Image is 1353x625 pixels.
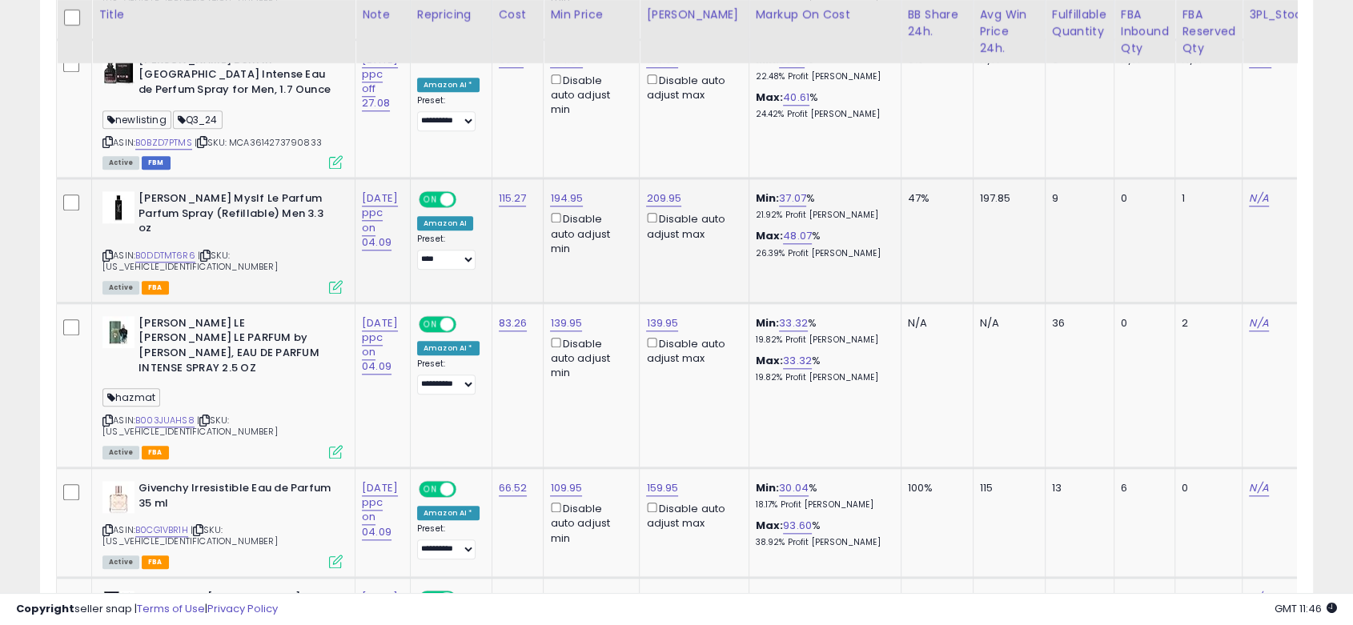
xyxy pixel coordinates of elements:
a: B0BZD7PTMS [135,136,192,150]
div: ASIN: [102,481,343,567]
a: 48.07 [783,228,812,244]
div: 36 [1052,316,1102,331]
div: Disable auto adjust min [550,210,627,256]
div: % [756,519,889,548]
div: ASIN: [102,191,343,292]
div: [PERSON_NAME] [646,6,741,23]
a: 159.95 [646,480,678,496]
span: OFF [454,317,480,331]
div: 1 [1182,191,1230,206]
span: All listings currently available for purchase on Amazon [102,156,139,170]
a: 139.95 [646,315,678,331]
p: 19.82% Profit [PERSON_NAME] [756,335,889,346]
a: 93.60 [783,518,812,534]
span: | SKU: [US_VEHICLE_IDENTIFICATION_NUMBER] [102,523,278,547]
a: 139.95 [550,315,582,331]
span: FBA [142,446,169,459]
div: Note [362,6,403,23]
div: Amazon AI * [417,506,480,520]
span: FBM [142,156,171,170]
span: | SKU: MCA3614273790833 [195,136,322,149]
p: 21.92% Profit [PERSON_NAME] [756,210,889,221]
p: 22.48% Profit [PERSON_NAME] [756,71,889,82]
div: 6 [1121,481,1163,495]
div: 47% [908,191,961,206]
span: All listings currently available for purchase on Amazon [102,281,139,294]
img: 21fSgbbX9GL._SL40_.jpg [102,191,134,223]
span: All listings currently available for purchase on Amazon [102,446,139,459]
div: Min Price [550,6,632,23]
div: 0 [1121,191,1163,206]
a: N/A [1249,315,1268,331]
div: Preset: [417,359,480,395]
div: % [756,316,889,346]
span: newlisting [102,110,171,129]
a: 83.26 [499,315,528,331]
a: 33.32 [783,353,812,369]
div: Disable auto adjust max [646,499,736,531]
div: FBA Reserved Qty [1182,6,1235,57]
div: Preset: [417,523,480,559]
div: ASIN: [102,53,343,167]
div: Fulfillable Quantity [1052,6,1107,40]
b: Max: [756,353,784,368]
a: 37.07 [779,190,806,206]
div: Repricing [417,6,485,23]
b: Min: [756,480,780,495]
p: 38.92% Profit [PERSON_NAME] [756,537,889,548]
a: Privacy Policy [207,601,278,616]
div: N/A [908,316,961,331]
div: % [756,191,889,221]
span: Q3_24 [173,110,223,129]
span: OFF [454,483,480,496]
p: 26.39% Profit [PERSON_NAME] [756,248,889,259]
a: Terms of Use [137,601,205,616]
div: ASIN: [102,316,343,457]
div: Title [98,6,348,23]
span: OFF [454,193,480,206]
p: 19.82% Profit [PERSON_NAME] [756,372,889,383]
a: N/A [1249,190,1268,206]
b: [PERSON_NAME] LE [PERSON_NAME] LE PARFUM by [PERSON_NAME], EAU DE PARFUM INTENSE SPRAY 2.5 OZ [139,316,333,379]
div: Amazon AI * [417,341,480,355]
a: 30.04 [779,480,809,496]
b: Max: [756,90,784,105]
p: 18.17% Profit [PERSON_NAME] [756,499,889,511]
div: Amazon AI * [417,78,480,92]
span: | SKU: [US_VEHICLE_IDENTIFICATION_NUMBER] [102,414,278,438]
a: 209.95 [646,190,681,206]
div: % [756,53,889,82]
strong: Copyright [16,601,74,616]
div: 13 [1052,481,1102,495]
div: 100% [908,481,961,495]
div: Avg Win Price 24h. [980,6,1038,57]
div: Disable auto adjust min [550,499,627,546]
div: 115 [980,481,1033,495]
a: 33.32 [779,315,808,331]
div: N/A [980,316,1033,331]
div: Preset: [417,95,480,131]
span: FBA [142,555,169,569]
div: Markup on Cost [756,6,894,23]
div: Disable auto adjust max [646,210,736,241]
a: 109.95 [550,480,582,496]
div: FBA inbound Qty [1121,6,1169,57]
div: BB Share 24h. [908,6,966,40]
b: [PERSON_NAME] Myslf Le Parfum Parfum Spray (Refillable) Men 3.3 oz [139,191,333,240]
a: 40.61 [783,90,809,106]
span: ON [420,317,440,331]
span: hazmat [102,388,160,407]
b: Givenchy Irresistible Eau de Parfum 35 ml [139,481,333,515]
a: B0CG1VBR1H [135,523,188,537]
img: 31peBS+kvYL._SL40_.jpg [102,481,134,513]
div: 0 [1121,316,1163,331]
a: B003JUAHS8 [135,414,195,427]
div: Preset: [417,234,480,270]
a: [DATE] ppc off 27.08 [362,52,398,112]
a: 66.52 [499,480,528,496]
b: Min: [756,315,780,331]
div: 197.85 [980,191,1033,206]
div: 9 [1052,191,1102,206]
span: All listings currently available for purchase on Amazon [102,555,139,569]
span: 2025-09-9 11:46 GMT [1275,601,1337,616]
